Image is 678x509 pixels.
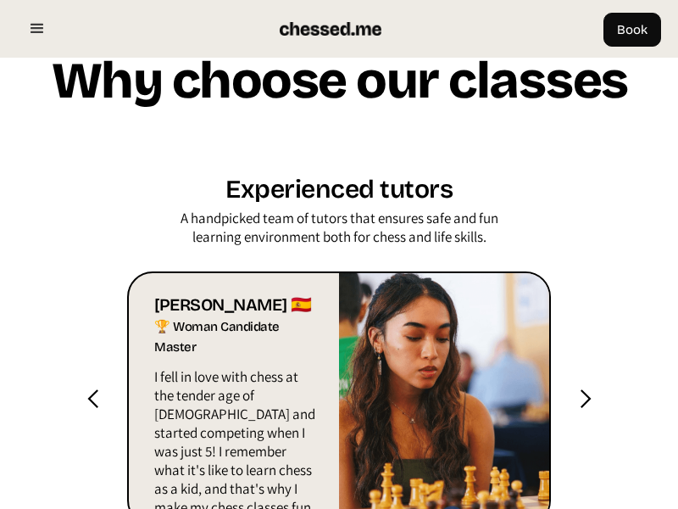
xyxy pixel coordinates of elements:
div: [PERSON_NAME] 🇪🇸 [154,294,318,316]
a: Book [603,13,661,47]
div: 🏆 Woman Candidate Master [154,316,318,359]
div: A handpicked team of tutors that ensures safe and fun learning environment both for chess and lif... [161,209,517,255]
h1: Experienced tutors [161,174,517,209]
div: menu [17,8,58,49]
h1: Why choose our classes [51,51,628,115]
